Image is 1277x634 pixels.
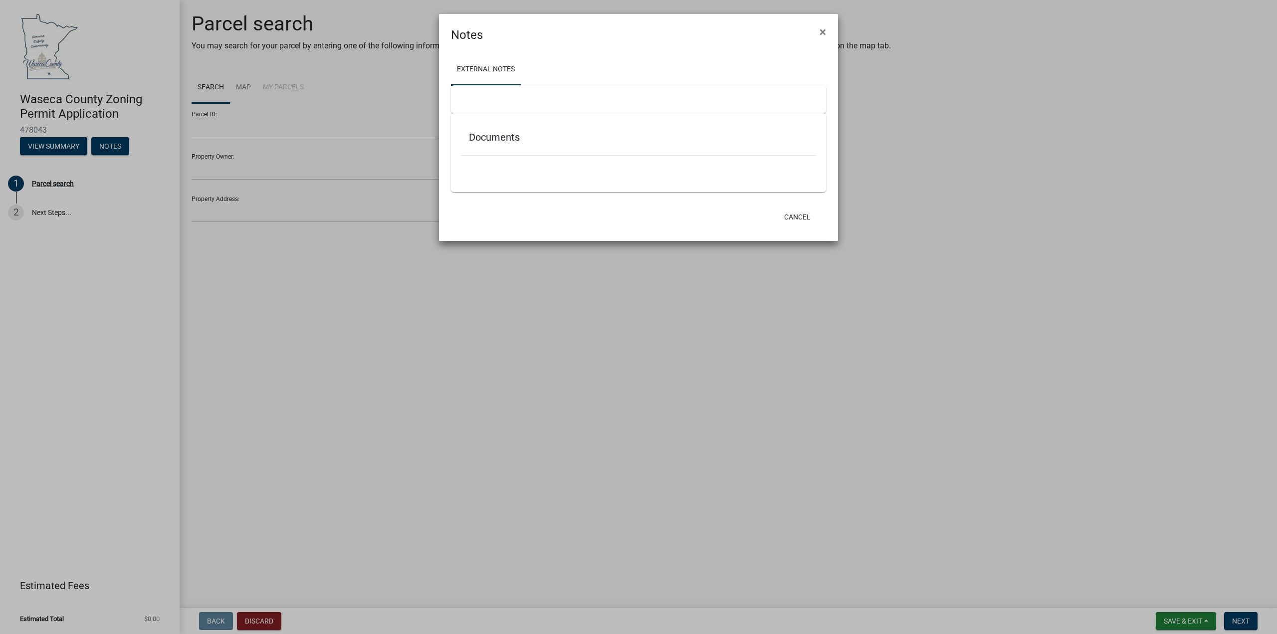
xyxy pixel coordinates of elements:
h4: Notes [451,26,483,44]
button: Close [812,18,834,46]
a: External Notes [451,54,521,86]
h5: Documents [469,131,808,143]
button: Cancel [776,208,819,226]
span: × [820,25,826,39]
